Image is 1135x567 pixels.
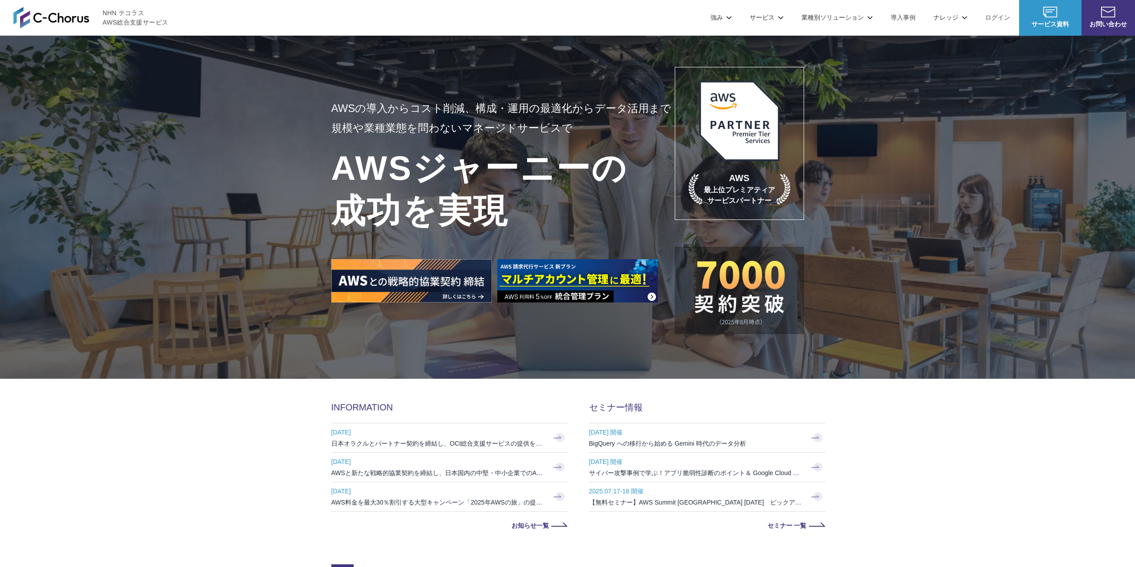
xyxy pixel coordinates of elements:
p: 業種別ソリューション [801,13,873,22]
a: [DATE] 開催 サイバー攻撃事例で学ぶ！アプリ脆弱性診断のポイント＆ Google Cloud セキュリティ対策 [589,453,825,482]
p: 最上位プレミアティア サービスパートナー [689,172,790,206]
span: NHN テコラス AWS総合支援サービス [103,8,168,27]
img: AWS総合支援サービス C-Chorus サービス資料 [1043,7,1057,17]
span: サービス資料 [1019,20,1081,29]
a: ログイン [985,13,1010,22]
em: AWS [729,173,750,183]
a: 導入事例 [891,13,916,22]
a: AWS総合支援サービス C-Chorus NHN テコラスAWS総合支援サービス [13,7,168,28]
img: 契約件数 [693,260,786,325]
h3: 日本オラクルとパートナー契約を締結し、OCI総合支援サービスの提供を開始 [331,439,545,448]
p: ナレッジ [933,13,967,22]
span: [DATE] [331,484,545,498]
span: [DATE] 開催 [589,455,803,468]
img: AWSプレミアティアサービスパートナー [699,81,780,161]
img: AWS請求代行サービス 統合管理プラン [497,259,658,302]
span: [DATE] 開催 [589,426,803,439]
p: 強み [710,13,732,22]
p: サービス [750,13,784,22]
a: お知らせ一覧 [331,522,568,529]
a: [DATE] AWS料金を最大30％割引する大型キャンペーン「2025年AWSの旅」の提供を開始 [331,482,568,511]
img: お問い合わせ [1101,7,1115,17]
a: [DATE] AWSと新たな戦略的協業契約を締結し、日本国内の中堅・中小企業でのAWS活用を加速 [331,453,568,482]
h3: BigQuery への移行から始める Gemini 時代のデータ分析 [589,439,803,448]
p: AWSの導入からコスト削減、 構成・運用の最適化からデータ活用まで 規模や業種業態を問わない マネージドサービスで [331,99,675,138]
h3: AWS料金を最大30％割引する大型キャンペーン「2025年AWSの旅」の提供を開始 [331,498,545,507]
a: セミナー 一覧 [589,522,825,529]
span: お問い合わせ [1081,20,1135,29]
h3: サイバー攻撃事例で学ぶ！アプリ脆弱性診断のポイント＆ Google Cloud セキュリティ対策 [589,468,803,477]
span: 2025.07.17-18 開催 [589,484,803,498]
a: 2025.07.17-18 開催 【無料セミナー】AWS Summit [GEOGRAPHIC_DATA] [DATE] ピックアップセッション [589,482,825,511]
h2: セミナー情報 [589,401,825,414]
span: [DATE] [331,455,545,468]
img: AWSとの戦略的協業契約 締結 [331,259,492,302]
h1: AWS ジャーニーの 成功を実現 [331,147,675,232]
span: [DATE] [331,426,545,439]
h3: 【無料セミナー】AWS Summit [GEOGRAPHIC_DATA] [DATE] ピックアップセッション [589,498,803,507]
a: [DATE] 開催 BigQuery への移行から始める Gemini 時代のデータ分析 [589,423,825,452]
a: [DATE] 日本オラクルとパートナー契約を締結し、OCI総合支援サービスの提供を開始 [331,423,568,452]
img: AWS総合支援サービス C-Chorus [13,7,89,28]
h3: AWSと新たな戦略的協業契約を締結し、日本国内の中堅・中小企業でのAWS活用を加速 [331,468,545,477]
h2: INFORMATION [331,401,568,414]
